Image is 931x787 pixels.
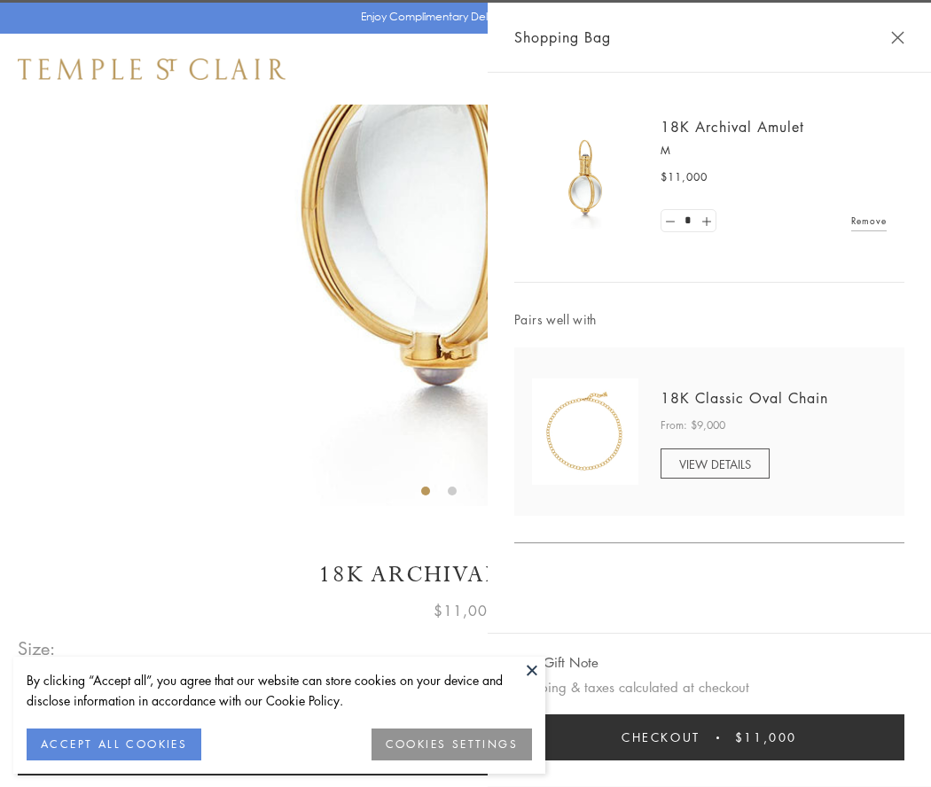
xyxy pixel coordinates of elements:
[661,142,887,160] p: M
[434,599,497,622] span: $11,000
[514,26,611,49] span: Shopping Bag
[372,729,532,760] button: COOKIES SETTINGS
[27,670,532,711] div: By clicking “Accept all”, you agree that our website can store cookies on your device and disclos...
[697,210,715,232] a: Set quantity to 2
[735,728,797,747] span: $11,000
[661,168,708,186] span: $11,000
[661,388,828,408] a: 18K Classic Oval Chain
[514,651,598,674] button: Add Gift Note
[514,714,904,760] button: Checkout $11,000
[661,448,770,479] a: VIEW DETAILS
[18,634,57,663] span: Size:
[361,8,562,26] p: Enjoy Complimentary Delivery & Returns
[514,309,904,330] span: Pairs well with
[532,124,638,230] img: 18K Archival Amulet
[851,211,887,230] a: Remove
[661,117,804,136] a: 18K Archival Amulet
[679,456,751,472] span: VIEW DETAILS
[622,728,700,747] span: Checkout
[661,417,725,434] span: From: $9,000
[18,559,913,590] h1: 18K Archival Amulet
[891,31,904,44] button: Close Shopping Bag
[18,58,286,80] img: Temple St. Clair
[27,729,201,760] button: ACCEPT ALL COOKIES
[532,378,638,485] img: N88865-OV18
[514,676,904,698] p: Shipping & taxes calculated at checkout
[661,210,679,232] a: Set quantity to 0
